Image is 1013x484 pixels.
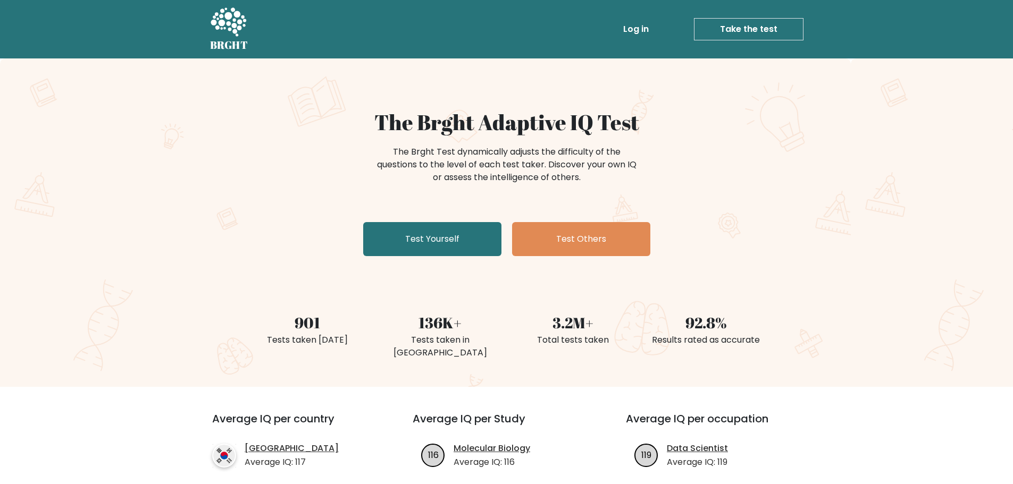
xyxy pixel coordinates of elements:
[454,456,530,469] p: Average IQ: 116
[363,222,501,256] a: Test Yourself
[413,412,600,438] h3: Average IQ per Study
[428,448,439,461] text: 116
[212,444,236,468] img: country
[212,412,374,438] h3: Average IQ per country
[512,222,650,256] a: Test Others
[667,456,728,469] p: Average IQ: 119
[245,456,339,469] p: Average IQ: 117
[247,334,367,346] div: Tests taken [DATE]
[247,109,766,135] h1: The Brght Adaptive IQ Test
[646,311,766,334] div: 92.8%
[454,442,530,455] a: Molecular Biology
[619,19,653,40] a: Log in
[210,4,248,54] a: BRGHT
[210,39,248,52] h5: BRGHT
[245,442,339,455] a: [GEOGRAPHIC_DATA]
[667,442,728,455] a: Data Scientist
[694,18,803,40] a: Take the test
[374,146,640,184] div: The Brght Test dynamically adjusts the difficulty of the questions to the level of each test take...
[513,334,633,346] div: Total tests taken
[513,311,633,334] div: 3.2M+
[641,448,651,461] text: 119
[247,311,367,334] div: 901
[380,334,500,359] div: Tests taken in [GEOGRAPHIC_DATA]
[646,334,766,346] div: Results rated as accurate
[626,412,814,438] h3: Average IQ per occupation
[380,311,500,334] div: 136K+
